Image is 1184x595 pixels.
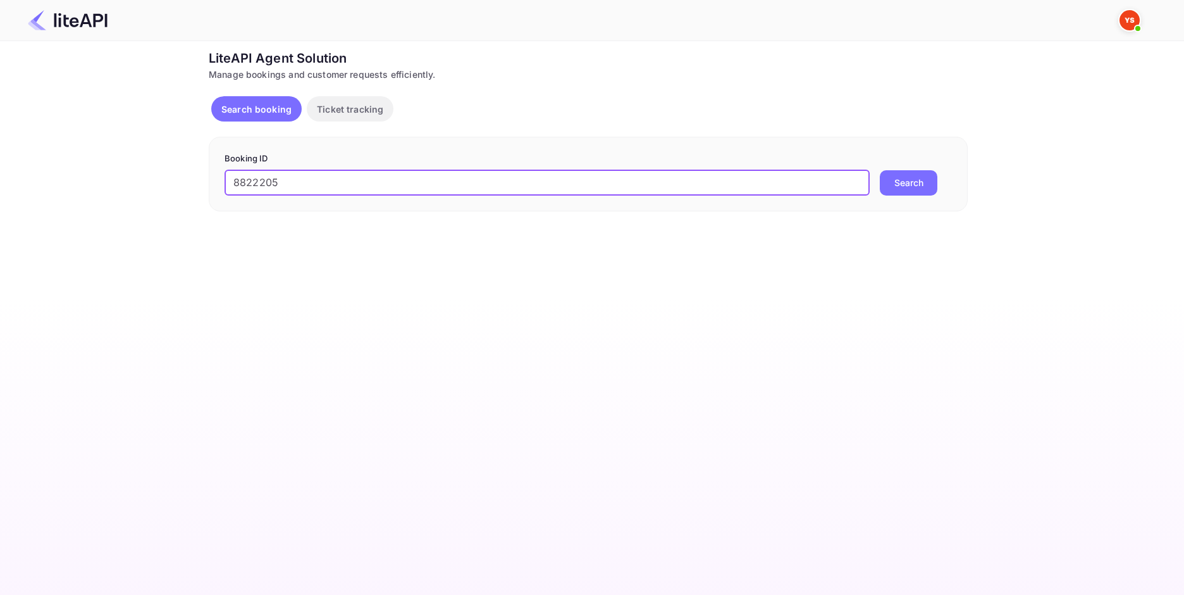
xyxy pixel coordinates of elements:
div: LiteAPI Agent Solution [209,49,968,68]
button: Search [880,170,937,196]
p: Search booking [221,103,292,116]
p: Ticket tracking [317,103,383,116]
input: Enter Booking ID (e.g., 63782194) [225,170,870,196]
img: Yandex Support [1119,10,1140,30]
div: Manage bookings and customer requests efficiently. [209,68,968,81]
p: Booking ID [225,153,952,165]
img: LiteAPI Logo [28,10,108,30]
